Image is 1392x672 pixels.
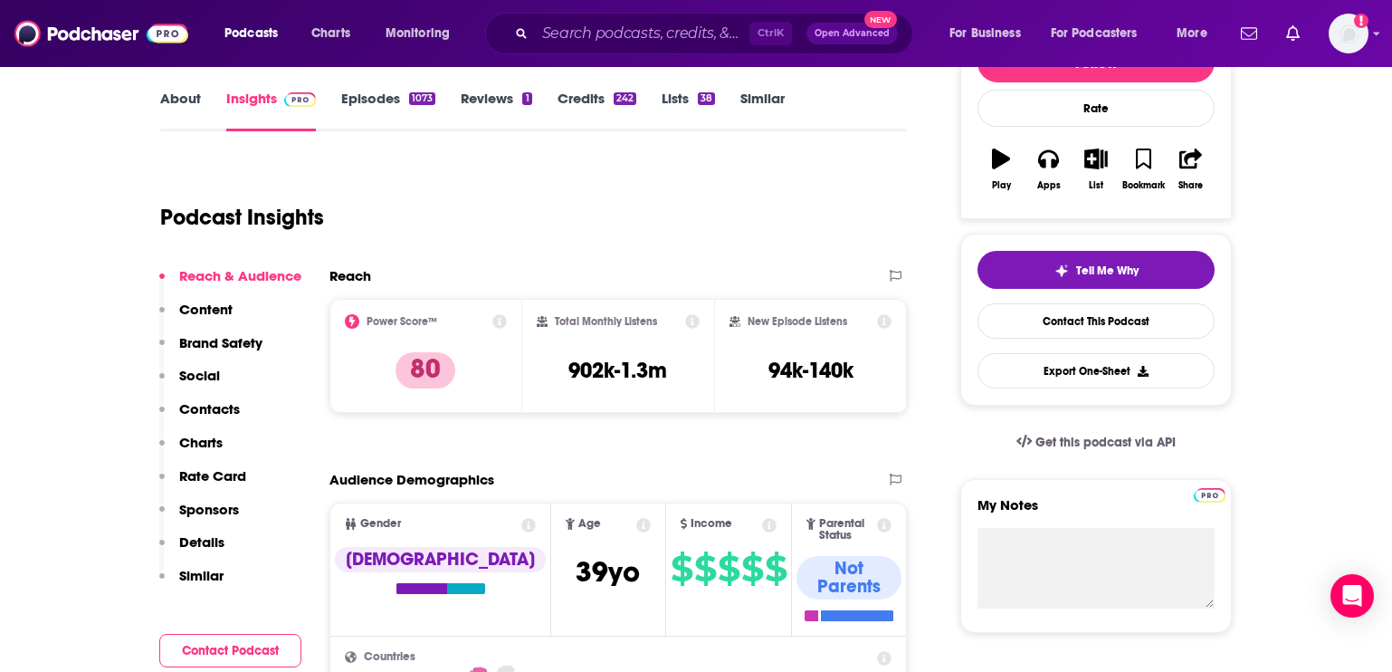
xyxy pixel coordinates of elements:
[341,90,435,131] a: Episodes1073
[179,501,239,518] p: Sponsors
[576,554,640,590] span: 39 yo
[1073,137,1120,202] button: List
[335,547,546,572] div: [DEMOGRAPHIC_DATA]
[179,567,224,584] p: Similar
[698,92,715,105] div: 38
[360,518,401,530] span: Gender
[1076,264,1139,278] span: Tell Me Why
[522,92,531,105] div: 1
[1178,180,1203,191] div: Share
[284,92,316,107] img: Podchaser Pro
[160,204,324,231] h1: Podcast Insights
[977,90,1215,127] div: Rate
[806,23,898,44] button: Open AdvancedNew
[179,533,224,551] p: Details
[977,303,1215,339] a: Contact This Podcast
[1025,137,1072,202] button: Apps
[765,554,787,583] span: $
[749,22,792,45] span: Ctrl K
[992,180,1011,191] div: Play
[159,301,233,334] button: Content
[226,90,316,131] a: InsightsPodchaser Pro
[578,518,601,530] span: Age
[300,19,361,48] a: Charts
[179,367,220,384] p: Social
[160,90,201,131] a: About
[1234,18,1264,49] a: Show notifications dropdown
[364,651,415,663] span: Countries
[937,19,1044,48] button: open menu
[179,400,240,418] p: Contacts
[159,367,220,400] button: Social
[748,315,847,328] h2: New Episode Listens
[159,334,262,368] button: Brand Safety
[1329,14,1368,53] button: Show profile menu
[1177,21,1207,46] span: More
[159,567,224,600] button: Similar
[179,434,223,451] p: Charts
[568,357,667,384] h3: 902k-1.3m
[159,434,223,467] button: Charts
[224,21,278,46] span: Podcasts
[159,400,240,434] button: Contacts
[1329,14,1368,53] span: Logged in as eseto
[159,267,301,301] button: Reach & Audience
[179,467,246,485] p: Rate Card
[1054,264,1069,278] img: tell me why sparkle
[159,501,239,534] button: Sponsors
[864,11,897,28] span: New
[1089,180,1103,191] div: List
[614,92,636,105] div: 242
[691,518,732,530] span: Income
[329,471,494,488] h2: Audience Demographics
[373,19,473,48] button: open menu
[535,19,749,48] input: Search podcasts, credits, & more...
[1002,420,1190,465] a: Get this podcast via API
[159,533,224,567] button: Details
[1194,488,1225,503] img: Podchaser Pro
[796,556,901,600] div: Not Parents
[740,90,785,131] a: Similar
[1330,574,1374,618] div: Open Intercom Messenger
[396,352,455,389] p: 80
[159,634,301,667] button: Contact Podcast
[179,267,301,284] p: Reach & Audience
[671,554,692,583] span: $
[1039,19,1164,48] button: open menu
[159,467,246,501] button: Rate Card
[741,554,763,583] span: $
[502,13,930,54] div: Search podcasts, credits, & more...
[977,137,1025,202] button: Play
[1035,435,1176,450] span: Get this podcast via API
[179,334,262,351] p: Brand Safety
[768,357,853,384] h3: 94k-140k
[819,518,874,542] span: Parental Status
[977,496,1215,528] label: My Notes
[1120,137,1167,202] button: Bookmark
[1164,19,1230,48] button: open menu
[329,267,371,284] h2: Reach
[694,554,716,583] span: $
[1279,18,1307,49] a: Show notifications dropdown
[1194,485,1225,503] a: Pro website
[461,90,531,131] a: Reviews1
[409,92,435,105] div: 1073
[718,554,739,583] span: $
[1051,21,1138,46] span: For Podcasters
[1329,14,1368,53] img: User Profile
[14,16,188,51] img: Podchaser - Follow, Share and Rate Podcasts
[386,21,450,46] span: Monitoring
[1168,137,1215,202] button: Share
[179,301,233,318] p: Content
[815,29,890,38] span: Open Advanced
[555,315,657,328] h2: Total Monthly Listens
[977,251,1215,289] button: tell me why sparkleTell Me Why
[212,19,301,48] button: open menu
[1037,180,1061,191] div: Apps
[558,90,636,131] a: Credits242
[311,21,350,46] span: Charts
[662,90,715,131] a: Lists38
[1354,14,1368,28] svg: Add a profile image
[949,21,1021,46] span: For Business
